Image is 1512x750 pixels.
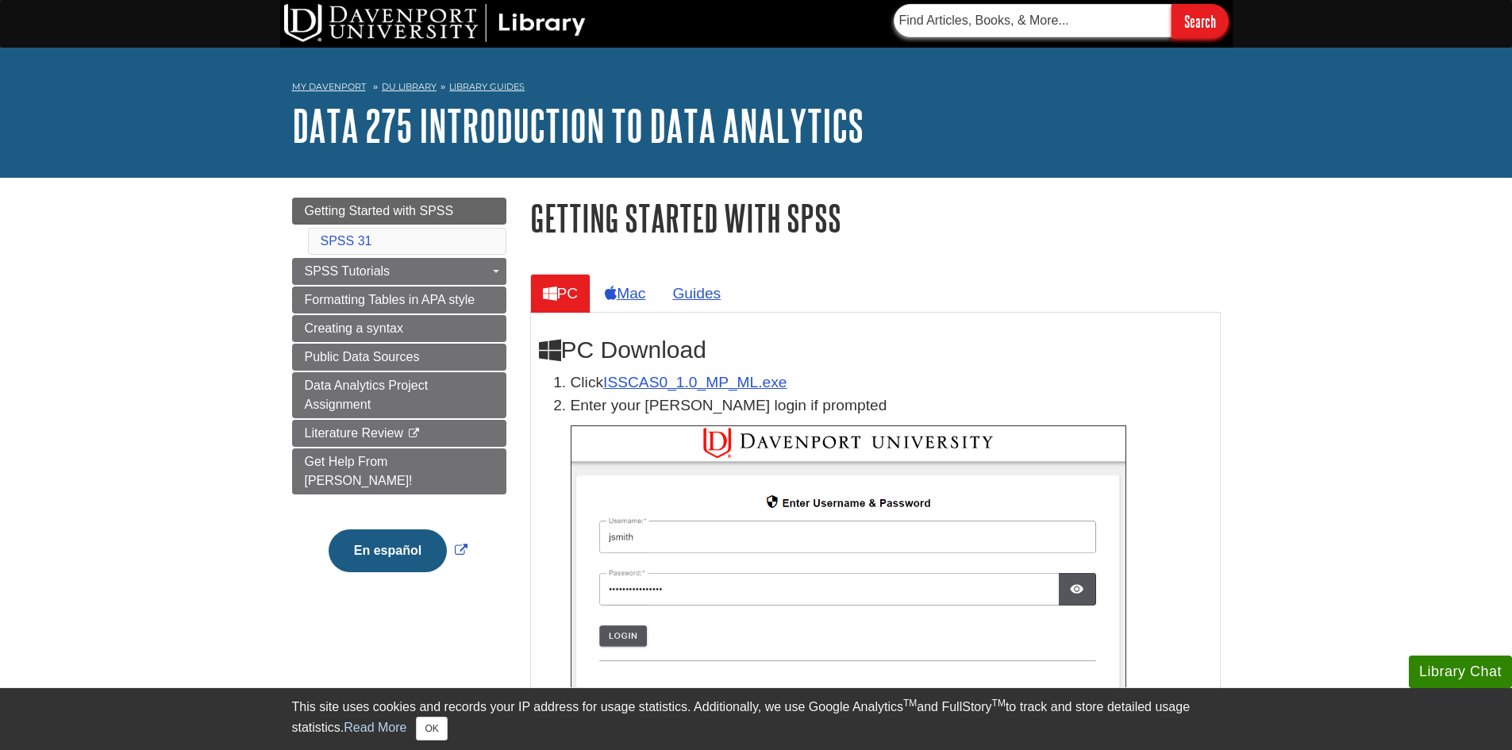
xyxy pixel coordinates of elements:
[416,717,447,740] button: Close
[292,198,506,599] div: Guide Page Menu
[1409,656,1512,688] button: Library Chat
[292,76,1221,102] nav: breadcrumb
[603,374,787,390] a: Download opens in new window
[530,198,1221,238] h1: Getting Started with SPSS
[539,337,1212,363] h2: PC Download
[292,287,506,313] a: Formatting Tables in APA style
[292,315,506,342] a: Creating a syntax
[325,544,471,557] a: Link opens in new window
[292,344,506,371] a: Public Data Sources
[292,258,506,285] a: SPSS Tutorials
[530,274,591,313] a: PC
[894,4,1172,37] input: Find Articles, Books, & More...
[292,448,506,494] a: Get Help From [PERSON_NAME]!
[992,698,1006,709] sup: TM
[292,372,506,418] a: Data Analytics Project Assignment
[660,274,733,313] a: Guides
[321,234,372,248] a: SPSS 31
[344,721,406,734] a: Read More
[305,426,404,440] span: Literature Review
[449,81,525,92] a: Library Guides
[305,350,420,363] span: Public Data Sources
[305,455,413,487] span: Get Help From [PERSON_NAME]!
[305,321,404,335] span: Creating a syntax
[284,4,586,42] img: DU Library
[1172,4,1229,38] input: Search
[305,204,454,217] span: Getting Started with SPSS
[305,379,429,411] span: Data Analytics Project Assignment
[894,4,1229,38] form: Searches DU Library's articles, books, and more
[292,698,1221,740] div: This site uses cookies and records your IP address for usage statistics. Additionally, we use Goo...
[292,420,506,447] a: Literature Review
[305,264,391,278] span: SPSS Tutorials
[406,429,420,439] i: This link opens in a new window
[571,394,1212,417] p: Enter your [PERSON_NAME] login if prompted
[292,80,366,94] a: My Davenport
[592,274,658,313] a: Mac
[305,293,475,306] span: Formatting Tables in APA style
[382,81,437,92] a: DU Library
[903,698,917,709] sup: TM
[292,198,506,225] a: Getting Started with SPSS
[292,101,864,150] a: DATA 275 Introduction to Data Analytics
[571,371,1212,394] li: Click
[329,529,447,572] button: En español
